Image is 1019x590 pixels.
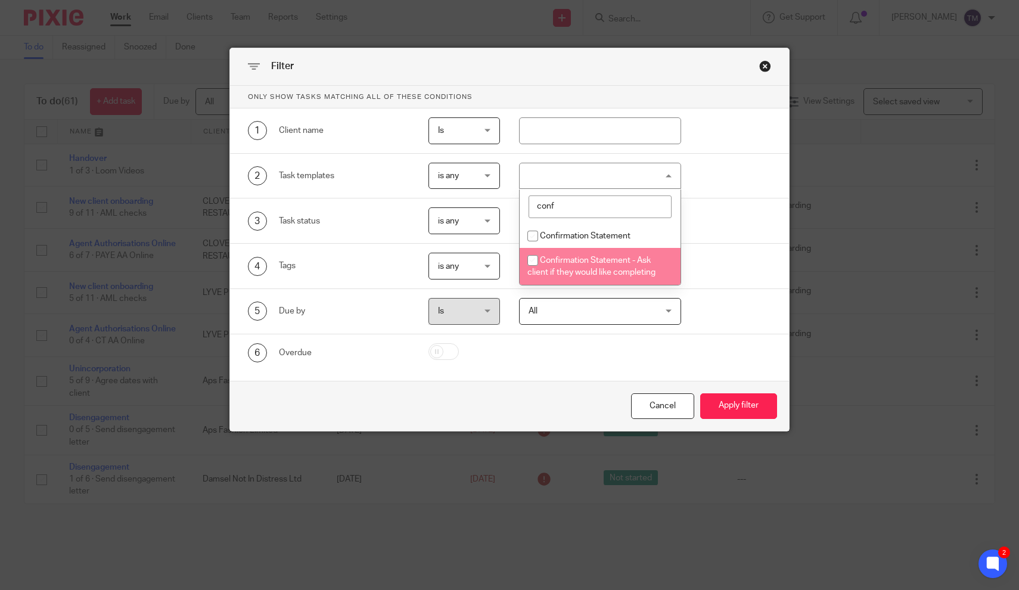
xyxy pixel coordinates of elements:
span: is any [438,217,459,225]
div: Client name [279,125,410,136]
div: Close this dialog window [631,393,694,419]
span: Confirmation Statement [540,232,630,240]
span: is any [438,172,459,180]
div: 1 [248,121,267,140]
div: 2 [998,546,1010,558]
div: 4 [248,257,267,276]
div: Tags [279,260,410,272]
div: 2 [248,166,267,185]
div: Close this dialog window [759,60,771,72]
input: Search options... [529,195,672,218]
div: Overdue [279,347,410,359]
span: Is [438,307,444,315]
div: Due by [279,305,410,317]
button: Apply filter [700,393,777,419]
span: is any [438,262,459,271]
span: Confirmation Statement - Ask client if they would like completing [527,256,655,277]
div: Task status [279,215,410,227]
div: Task templates [279,170,410,182]
p: Only show tasks matching all of these conditions [230,86,790,108]
span: Filter [271,61,294,71]
div: 6 [248,343,267,362]
div: 5 [248,302,267,321]
span: Is [438,126,444,135]
span: All [529,307,538,315]
div: 3 [248,212,267,231]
